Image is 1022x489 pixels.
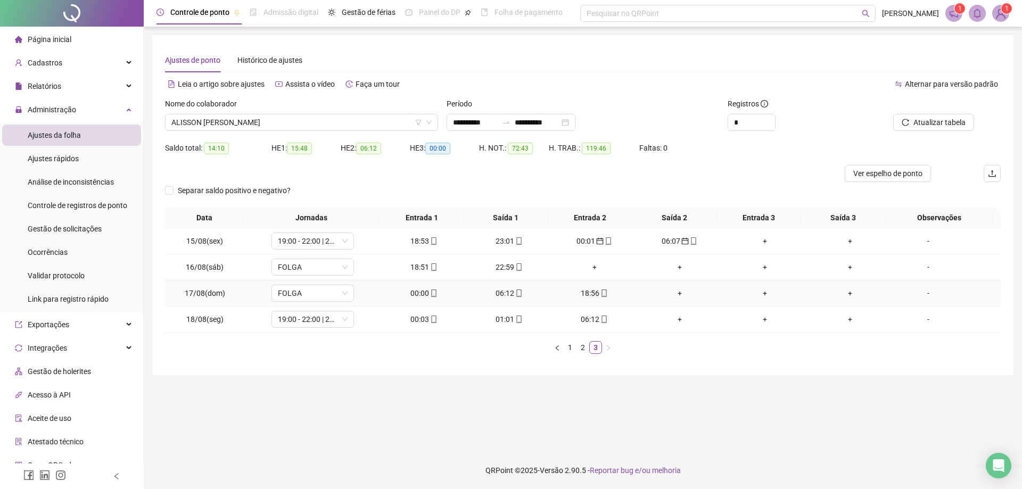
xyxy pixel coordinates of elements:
span: Folha de pagamento [494,8,563,16]
span: to [502,118,510,127]
span: mobile [514,237,523,245]
div: 00:03 [386,313,463,325]
span: [PERSON_NAME] [882,7,939,19]
span: reload [902,119,909,126]
span: api [15,391,22,399]
span: down [342,264,348,270]
div: Ajustes de ponto [165,54,220,66]
span: file [15,82,22,90]
span: Relatórios [28,82,61,90]
span: 1 [958,5,962,12]
span: filter [415,119,422,126]
span: Painel do DP [419,8,460,16]
span: solution [15,438,22,445]
a: 2 [577,342,589,353]
span: Reportar bug e/ou melhoria [590,466,681,475]
span: Ocorrências [28,248,68,256]
span: pushpin [465,10,471,16]
span: file-done [250,9,257,16]
span: qrcode [15,461,22,469]
th: Saída 3 [801,208,885,228]
th: Jornadas [244,208,380,228]
span: linkedin [39,470,50,480]
th: Data [165,208,244,228]
span: swap-right [502,118,510,127]
div: + [727,261,803,273]
th: Entrada 3 [717,208,801,228]
th: Entrada 1 [380,208,464,228]
span: Acesso à API [28,391,71,399]
span: 00:00 [425,143,450,154]
span: Validar protocolo [28,271,85,280]
button: left [551,341,564,354]
span: Atestado técnico [28,437,84,446]
div: 23:01 [471,235,548,247]
span: ALISSON GEAN STEVANELI DA SILVA [171,114,432,130]
span: down [342,316,348,322]
button: right [602,341,615,354]
span: 119:46 [582,143,611,154]
div: + [812,235,888,247]
div: 01:01 [471,313,548,325]
span: left [113,473,120,480]
li: 3 [589,341,602,354]
span: 18/08(seg) [186,315,224,324]
span: sun [328,9,335,16]
div: + [812,261,888,273]
span: calendar [680,237,689,245]
span: clock-circle [156,9,164,16]
div: + [641,287,718,299]
div: - [897,261,960,273]
span: Alternar para versão padrão [905,80,998,88]
sup: Atualize o seu contato no menu Meus Dados [1001,3,1012,14]
label: Nome do colaborador [165,98,244,110]
span: mobile [599,316,608,323]
img: 39862 [993,5,1009,21]
div: - [897,235,960,247]
span: FOLGA [278,285,348,301]
span: Admissão digital [263,8,318,16]
span: mobile [689,237,697,245]
span: Ajustes da folha [28,131,81,139]
div: HE 2: [341,142,410,154]
span: Controle de ponto [170,8,229,16]
span: 1 [1005,5,1009,12]
div: HE 3: [410,142,479,154]
span: audit [15,415,22,422]
div: + [556,261,633,273]
span: Integrações [28,344,67,352]
span: search [862,10,870,18]
span: Leia o artigo sobre ajustes [178,80,265,88]
span: Versão [540,466,563,475]
span: Observações [889,212,988,223]
li: 2 [576,341,589,354]
div: - [897,313,960,325]
th: Saída 1 [464,208,548,228]
span: Gestão de solicitações [28,225,102,233]
span: mobile [514,289,523,297]
span: file-text [168,80,175,88]
span: youtube [275,80,283,88]
span: Exportações [28,320,69,329]
span: mobile [599,289,608,297]
div: 18:56 [556,287,633,299]
span: 16/08(sáb) [186,263,224,271]
span: Faltas: 0 [639,144,667,152]
span: down [342,290,348,296]
span: mobile [429,237,438,245]
span: book [481,9,488,16]
div: H. TRAB.: [549,142,639,154]
span: mobile [514,263,523,271]
div: + [641,261,718,273]
span: swap [895,80,902,88]
span: 15:48 [287,143,312,154]
span: down [342,238,348,244]
span: 19:00 - 22:00 | 23:00 - 04:48 [278,233,348,249]
span: calendar [595,237,604,245]
div: HE 1: [271,142,341,154]
span: Link para registro rápido [28,295,109,303]
span: info-circle [761,100,768,107]
div: - [897,287,960,299]
span: Registros [728,98,768,110]
span: bell [972,9,982,18]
